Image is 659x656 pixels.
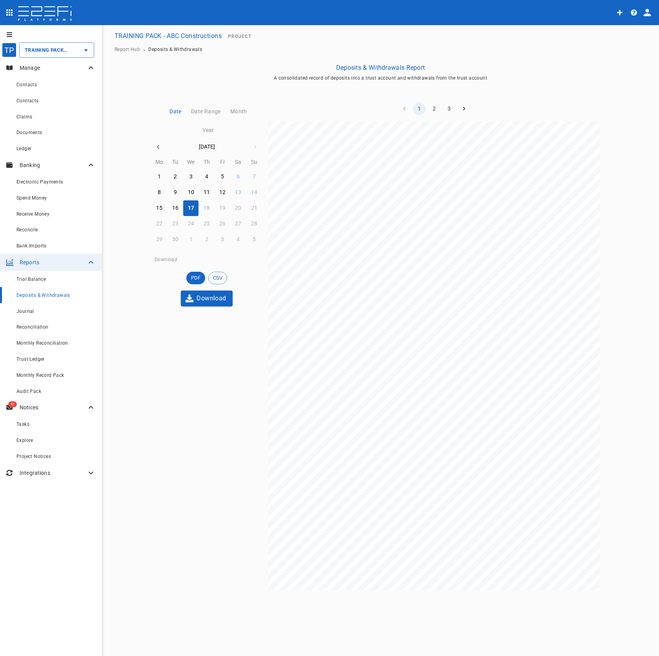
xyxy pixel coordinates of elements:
span: Trust Ledger [16,356,45,362]
li: › [143,49,145,51]
span: Retention transfer for Get it started for claim [371,506,457,510]
span: Concreting for claim 2089 [371,371,422,375]
div: 21 [251,204,257,213]
span: deposit [330,239,344,244]
span: 2,317,484.00 [553,492,579,496]
button: Month [224,102,250,121]
span: Reconciliation [16,324,49,330]
span: $ [500,418,502,422]
div: 20 [235,204,241,213]
div: 2 [205,235,208,244]
span: 41 [459,432,464,436]
span: Journal [16,309,34,314]
span: Payment to Bright Spark Electricians for [371,349,450,353]
span: for claim 79 [371,419,394,423]
span: 3,091,734.00 [553,479,579,483]
div: 26 [219,220,226,228]
span: Amount [499,211,515,215]
span: Payment from principal - Progress Payment [371,432,457,436]
div: 6 [237,173,240,181]
div: 22 [156,220,162,228]
span: $ [500,492,502,496]
span: $ [541,251,543,256]
span: Ledger [16,146,31,151]
span: 660,000.00 [557,282,580,286]
span: [DATE] [289,226,303,231]
span: Download [155,257,177,262]
span: 114,000.00 [516,335,539,339]
span: $ [500,282,502,286]
span: Audit Pack [16,389,41,394]
span: Documents [16,130,42,135]
div: 4 [205,173,208,181]
p: Manage [20,64,86,72]
span: Reference [458,211,479,215]
div: 4 [237,235,240,244]
span: 85,500.00 [519,400,539,405]
span: Report Hub [115,47,140,52]
span: 179 [371,450,379,454]
span: for claim 179 [371,467,397,472]
span: 105,000.00 [557,370,580,374]
button: 26 September 2025 [215,216,230,232]
div: 13 [235,188,241,197]
span: 15,000.00 [519,387,539,392]
div: 8 [158,188,161,197]
span: 6,000.00 [521,370,539,374]
span: Balance [540,211,557,215]
span: Project [228,34,251,39]
button: Download [181,291,233,306]
button: 5 September 2025 [215,169,230,184]
div: 19 [219,204,226,213]
span: withdrawal [330,493,351,497]
span: [DATE] [289,432,303,436]
div: CSV [208,272,227,284]
span: A consolidated record of deposits into a trust account and withdrawals from the trust account [274,75,487,81]
span: Explore [16,438,33,443]
span: Retention transfer for Bright Spark [371,383,439,388]
nav: pagination navigation [397,102,471,115]
button: 10 September 2025 [183,185,198,200]
span: 396,000.00 [557,335,580,339]
button: page 1 [413,102,426,115]
th: Fr [215,158,230,169]
span: 142,500.00 [516,300,539,304]
span: [DATE] [285,187,306,194]
span: PDF [186,274,205,282]
span: withdrawal [330,313,351,318]
span: withdrawal [330,462,351,467]
button: 16 September 2025 [167,200,183,216]
span: Contracts [16,98,39,104]
button: 1 October 2025 [183,232,198,247]
span: 36 [459,349,464,353]
span: Tasks [16,422,29,427]
span: 31 [459,265,464,269]
div: PDF [186,272,205,284]
span: Monthly Record Pack [16,373,64,378]
div: 7 [253,173,256,181]
span: 4,500.00 [562,400,579,405]
span: $ [500,238,502,243]
div: 9 [174,188,177,197]
span: [DATE] [289,480,303,484]
span: [DATE] [289,366,303,371]
span: Deposit by trustee - Top up due to [371,265,438,269]
span: [DATE] [289,283,303,287]
button: Go to page 2 [428,102,441,115]
span: 4,500.00 [521,418,539,422]
span: withdrawal [330,383,351,388]
span: 880,000.00 [516,269,539,273]
span: Payment to Hard and Fast Concreting for [371,331,451,335]
span: Claims [16,114,32,120]
button: 28 September 2025 [246,216,262,232]
span: 32 [459,283,464,287]
span: 90,000.00 [560,387,580,392]
span: $ [500,300,502,304]
span: 38 [459,383,464,388]
div: 18 [204,204,210,213]
span: $ [500,317,502,322]
span: Payment to Can't hurt steel for claim 5853 [371,493,454,497]
span: [DATE] [289,296,303,300]
div: 29 [156,235,162,244]
button: 9 September 2025 [167,185,183,200]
